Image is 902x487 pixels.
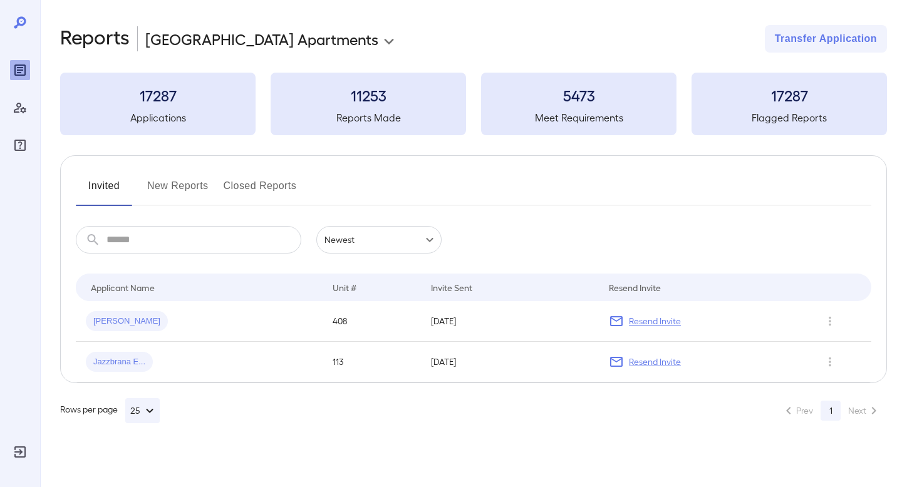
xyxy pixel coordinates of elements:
td: 408 [323,301,422,342]
h5: Reports Made [271,110,466,125]
div: Reports [10,60,30,80]
h5: Flagged Reports [692,110,887,125]
h3: 17287 [692,85,887,105]
p: Resend Invite [629,356,681,368]
button: Transfer Application [765,25,887,53]
span: Jazzbrana E... [86,356,153,368]
button: Row Actions [820,311,840,331]
h5: Meet Requirements [481,110,676,125]
div: Log Out [10,442,30,462]
div: Unit # [333,280,356,295]
div: Applicant Name [91,280,155,295]
button: New Reports [147,176,209,206]
td: [DATE] [421,301,599,342]
p: Resend Invite [629,315,681,327]
nav: pagination navigation [775,401,887,421]
h2: Reports [60,25,130,53]
div: Rows per page [60,398,160,423]
button: 25 [125,398,160,423]
div: Manage Users [10,98,30,118]
span: [PERSON_NAME] [86,315,168,327]
div: Invite Sent [431,280,472,295]
summary: 17287Applications11253Reports Made5473Meet Requirements17287Flagged Reports [60,73,887,135]
h3: 11253 [271,85,466,105]
button: Closed Reports [224,176,297,206]
h3: 17287 [60,85,256,105]
h3: 5473 [481,85,676,105]
h5: Applications [60,110,256,125]
td: [DATE] [421,342,599,382]
button: page 1 [821,401,841,421]
div: Resend Invite [609,280,661,295]
button: Row Actions [820,352,840,372]
td: 113 [323,342,422,382]
div: FAQ [10,135,30,155]
button: Invited [76,176,132,206]
p: [GEOGRAPHIC_DATA] Apartments [145,29,378,49]
div: Newest [316,226,442,254]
